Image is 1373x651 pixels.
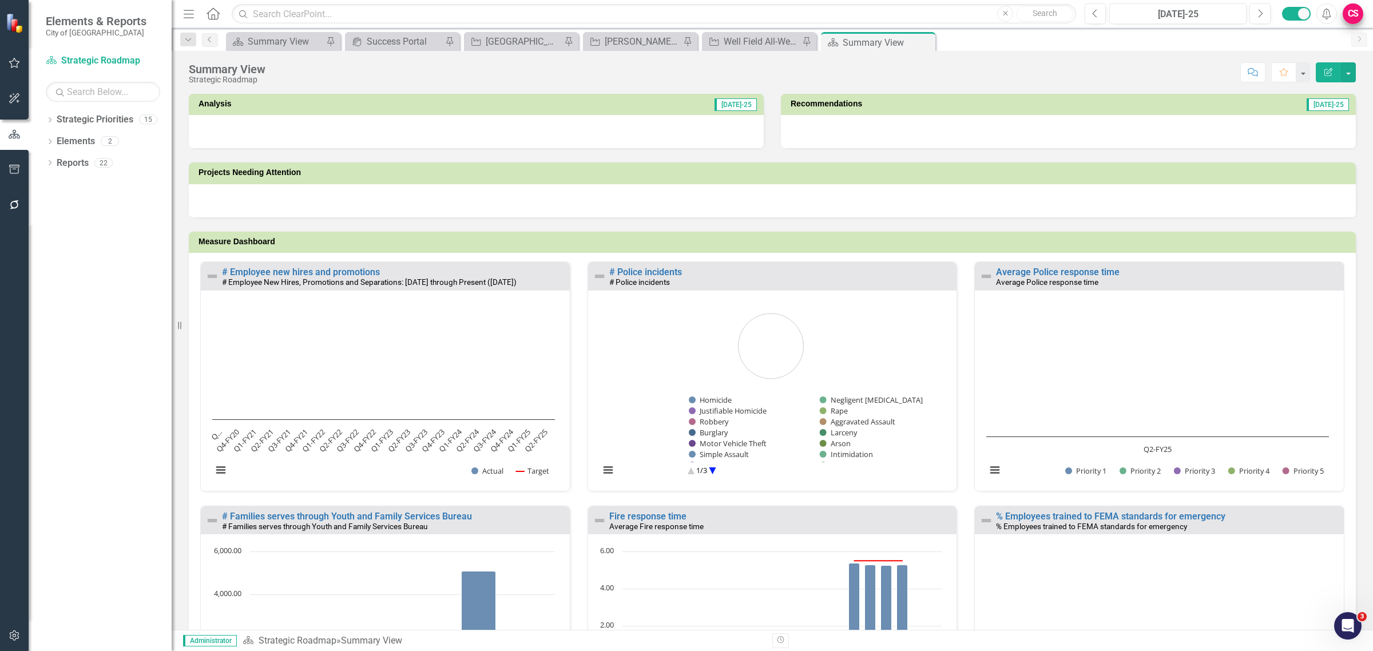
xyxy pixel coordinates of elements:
[609,277,670,287] small: # Police incidents
[222,522,428,531] small: # Families serves through Youth and Family Services Bureau
[996,267,1120,277] a: Average Police response time
[1065,466,1107,475] button: Show Priority 1
[979,269,993,283] img: Not Defined
[205,514,219,527] img: Not Defined
[609,511,687,522] a: Fire response time
[1358,612,1367,621] span: 3
[259,635,336,646] a: Strategic Roadmap
[1033,9,1057,18] span: Search
[471,466,503,475] button: Show Actual
[205,269,219,283] img: Not Defined
[820,449,872,459] button: Show Intimidation
[586,34,680,49] a: [PERSON_NAME] Vista Submersible Pump Repl and Wet Well Rehabilitation
[46,54,160,68] a: Strategic Roadmap
[843,35,932,50] div: Summary View
[830,460,855,470] text: Bribery
[588,261,958,491] div: Double-Click to Edit
[229,34,323,49] a: Summary View
[46,28,146,37] small: City of [GEOGRAPHIC_DATA]
[265,427,292,454] text: Q3-FY21
[189,76,265,84] div: Strategic Roadmap
[1113,7,1243,21] div: [DATE]-25
[212,462,228,478] button: View chart menu, Chart
[1307,98,1349,111] span: [DATE]-25
[715,98,757,111] span: [DATE]-25
[420,427,447,454] text: Q4-FY23
[214,545,241,555] text: 6,000.00
[987,462,1003,478] button: View chart menu, Chart
[1343,3,1363,24] button: CS
[300,427,327,454] text: Q1-FY22
[248,427,275,454] text: Q2-FY21
[600,620,614,630] text: 2.00
[139,115,157,125] div: 15
[248,34,323,49] div: Summary View
[689,438,767,448] button: Show Motor Vehicle Theft
[1016,6,1073,22] button: Search
[820,427,858,438] button: Show Larceny
[57,157,89,170] a: Reports
[183,635,237,646] span: Administrator
[696,465,707,475] text: 1/3
[1120,466,1161,475] button: Show Priority 2
[57,113,133,126] a: Strategic Priorities
[231,427,258,454] text: Q1-FY21
[593,514,606,527] img: Not Defined
[243,634,764,648] div: »
[101,137,119,146] div: 2
[189,63,265,76] div: Summary View
[437,426,465,454] text: Q1-FY24
[981,302,1335,488] svg: Interactive chart
[57,135,95,148] a: Elements
[199,100,440,108] h3: Analysis
[403,427,430,454] text: Q3-FY23
[94,158,113,168] div: 22
[467,34,561,49] a: [GEOGRAPHIC_DATA] Complete Street Project
[820,416,896,427] button: Show Aggravated Assault
[996,511,1225,522] a: % Employees trained to FEMA standards for emergency
[46,14,146,28] span: Elements & Reports
[200,261,570,491] div: Double-Click to Edit
[600,462,616,478] button: View chart menu, Chart
[209,427,224,442] text: Q…
[689,427,729,438] button: Show Burglary
[593,269,606,283] img: Not Defined
[368,427,395,454] text: Q1-FY23
[630,559,905,563] g: Target, series 2 of 2. Line with 20 data points.
[609,267,682,277] a: # Police incidents
[1283,466,1324,475] button: Show Priority 5
[979,514,993,527] img: Not Defined
[605,34,680,49] div: [PERSON_NAME] Vista Submersible Pump Repl and Wet Well Rehabilitation
[351,427,378,454] text: Q4-FY22
[486,34,561,49] div: [GEOGRAPHIC_DATA] Complete Street Project
[488,426,515,454] text: Q4-FY24
[594,302,948,488] svg: Interactive chart
[1174,466,1216,475] button: Show Priority 3
[594,302,951,488] div: Chart. Highcharts interactive chart.
[199,168,1350,177] h3: Projects Needing Attention
[1228,466,1270,475] button: Show Priority 4
[283,427,309,454] text: Q4-FY21
[689,416,729,427] button: Show Robbery
[341,635,402,646] div: Summary View
[996,522,1187,531] small: % Employees trained to FEMA standards for emergency
[724,34,799,49] div: Well Field All-Weather Improvements
[454,426,482,454] text: Q2-FY24
[222,267,380,277] a: # Employee new hires and promotions
[214,427,241,454] text: Q4-FY20
[1109,3,1247,24] button: [DATE]-25
[386,427,412,454] text: Q2-FY23
[689,406,767,416] button: Show Justifiable Homicide
[609,522,704,531] small: Average Fire response time
[214,588,241,598] text: 4,000.00
[317,427,344,454] text: Q2-FY22
[1334,612,1362,640] iframe: Intercom live chat
[207,302,564,488] div: Chart. Highcharts interactive chart.
[207,302,561,488] svg: Interactive chart
[705,34,799,49] a: Well Field All-Weather Improvements
[348,34,442,49] a: Success Portal
[996,277,1098,287] small: Average Police response time
[689,395,732,405] button: Show Homicide
[820,406,848,416] button: Show Rape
